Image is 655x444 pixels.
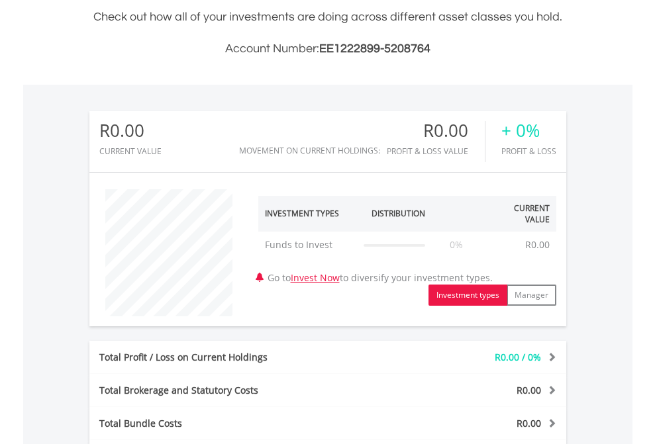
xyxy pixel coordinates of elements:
[89,417,368,430] div: Total Bundle Costs
[89,40,566,58] h3: Account Number:
[387,147,485,155] div: Profit & Loss Value
[387,121,485,140] div: R0.00
[501,121,556,140] div: + 0%
[89,8,566,58] div: Check out how all of your investments are doing across different asset classes you hold.
[319,42,430,55] span: EE1222899-5208764
[258,196,358,232] th: Investment Types
[291,271,340,284] a: Invest Now
[258,232,358,258] td: Funds to Invest
[99,121,162,140] div: R0.00
[507,285,556,306] button: Manager
[517,384,541,396] span: R0.00
[428,285,507,306] button: Investment types
[99,147,162,155] div: CURRENT VALUE
[239,146,380,155] div: Movement on Current Holdings:
[495,351,541,363] span: R0.00 / 0%
[501,147,556,155] div: Profit & Loss
[372,208,425,219] div: Distribution
[248,183,566,306] div: Go to to diversify your investment types.
[89,384,368,397] div: Total Brokerage and Statutory Costs
[517,417,541,429] span: R0.00
[432,232,481,258] td: 0%
[519,232,556,258] td: R0.00
[89,351,368,364] div: Total Profit / Loss on Current Holdings
[481,196,556,232] th: Current Value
